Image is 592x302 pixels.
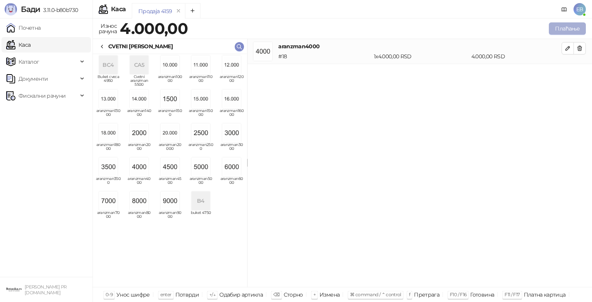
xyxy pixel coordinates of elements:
[99,124,118,142] img: Slika
[192,192,210,210] div: B4
[120,19,188,38] strong: 4.000,00
[130,56,148,74] div: CA5
[158,75,182,87] span: aranzman10000
[320,290,340,300] div: Измена
[130,90,148,108] img: Slika
[18,88,66,103] span: Фискални рачуни
[158,109,182,120] span: aranzman1500
[111,6,126,12] div: Каса
[188,177,213,188] span: aranzman5000
[138,7,172,15] div: Продаја 4159
[96,177,121,188] span: aranzman3500
[97,21,118,36] div: Износ рачуна
[185,3,200,19] button: Add tab
[106,292,113,297] span: 0-9
[108,42,173,51] div: CVETNI [PERSON_NAME]
[96,75,121,87] span: Buket cveca 4950
[160,292,172,297] span: enter
[350,292,401,297] span: ⌘ command / ⌃ control
[99,158,118,176] img: Slika
[158,177,182,188] span: aranzman4500
[96,211,121,222] span: aranzman7000
[99,90,118,108] img: Slika
[99,192,118,210] img: Slika
[450,292,466,297] span: F10 / F16
[130,158,148,176] img: Slika
[192,158,210,176] img: Slika
[470,52,563,61] div: 4.000,00 RSD
[219,75,244,87] span: aranzman12000
[273,292,279,297] span: ⌫
[6,282,22,297] img: 64x64-companyLogo-0e2e8aaa-0bd2-431b-8613-6e3c65811325.png
[161,56,179,74] img: Slika
[173,8,183,14] button: remove
[414,290,439,300] div: Претрага
[188,143,213,154] span: aranzman2500
[6,20,41,36] a: Почетна
[219,143,244,154] span: aranzman3000
[505,292,520,297] span: F11 / F17
[222,124,241,142] img: Slika
[573,3,586,15] span: EB
[5,3,17,15] img: Logo
[219,290,263,300] div: Одабир артикла
[130,124,148,142] img: Slika
[222,90,241,108] img: Slika
[470,290,494,300] div: Готовина
[93,54,247,287] div: grid
[96,109,121,120] span: aranzman13000
[188,109,213,120] span: aranzman15000
[192,124,210,142] img: Slika
[558,3,570,15] a: Документација
[188,75,213,87] span: aranzman11000
[209,292,215,297] span: ↑/↓
[277,52,372,61] div: # 18
[278,42,562,51] h4: aranzman4000
[130,192,148,210] img: Slika
[161,124,179,142] img: Slika
[21,5,40,14] span: Бади
[409,292,410,297] span: f
[127,143,151,154] span: aranzman2000
[127,109,151,120] span: aranzman14000
[158,143,182,154] span: aranzman20000
[219,109,244,120] span: aranzman16000
[222,158,241,176] img: Slika
[161,90,179,108] img: Slika
[99,56,118,74] div: BC4
[127,211,151,222] span: aranzman8000
[219,177,244,188] span: aranzman6000
[524,290,566,300] div: Платна картица
[175,290,199,300] div: Потврди
[188,211,213,222] span: buket 4750
[192,56,210,74] img: Slika
[18,71,48,87] span: Документи
[158,211,182,222] span: aranzman9000
[372,52,470,61] div: 1 x 4.000,00 RSD
[40,7,78,14] span: 3.11.0-b80b730
[127,75,151,87] span: Cvetni aranzman 5500
[161,192,179,210] img: Slika
[549,22,586,35] button: Плаћање
[284,290,303,300] div: Сторно
[25,284,67,295] small: [PERSON_NAME] PR [DOMAIN_NAME]
[96,143,121,154] span: aranzman18000
[222,56,241,74] img: Slika
[313,292,316,297] span: +
[116,290,150,300] div: Унос шифре
[192,90,210,108] img: Slika
[161,158,179,176] img: Slika
[127,177,151,188] span: aranzman4000
[6,37,30,53] a: Каса
[18,54,39,70] span: Каталог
